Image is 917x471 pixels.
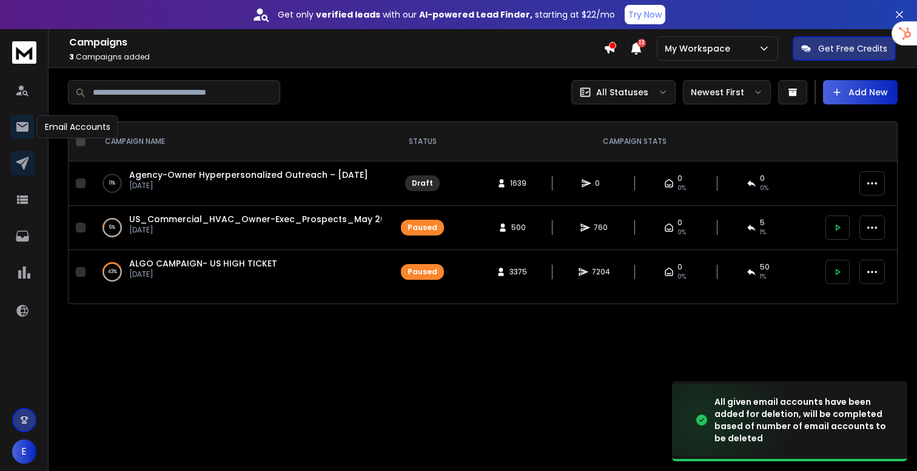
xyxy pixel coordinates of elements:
p: Get only with our starting at $22/mo [278,8,615,21]
span: 1 % [760,272,766,282]
a: US_Commercial_HVAC_Owner-Exec_Prospects_May 2025 [129,213,397,225]
span: 0% [677,183,686,193]
button: E [12,439,36,464]
p: Campaigns added [69,52,603,62]
div: Email Accounts [37,115,118,138]
div: Paused [408,223,437,232]
span: 0 [595,178,607,188]
p: Get Free Credits [818,42,887,55]
span: 0% [760,183,768,193]
span: 1 % [760,228,766,237]
span: 0 [760,174,765,183]
h1: Campaigns [69,35,603,50]
img: image [672,384,793,456]
span: 0 [677,218,682,228]
p: [DATE] [129,225,381,235]
p: [DATE] [129,269,277,279]
p: All Statuses [596,86,648,98]
span: 5 [760,218,765,228]
a: Agency-Owner Hyperpersonalized Outreach – [DATE] [129,169,368,181]
p: My Workspace [665,42,735,55]
button: Add New [823,80,898,104]
span: 7204 [592,267,610,277]
p: 43 % [108,266,117,278]
span: 500 [511,223,526,232]
td: 43%ALGO CAMPAIGN- US HIGH TICKET[DATE] [90,250,394,294]
div: Draft [412,178,433,188]
button: Newest First [683,80,771,104]
span: 50 [760,262,770,272]
td: 0%Agency-Owner Hyperpersonalized Outreach – [DATE][DATE] [90,161,394,206]
a: ALGO CAMPAIGN- US HIGH TICKET [129,257,277,269]
div: Paused [408,267,437,277]
span: 1639 [510,178,526,188]
button: Get Free Credits [793,36,896,61]
p: Try Now [628,8,662,21]
strong: verified leads [316,8,380,21]
span: 760 [594,223,608,232]
span: 3 [69,52,74,62]
p: [DATE] [129,181,368,191]
img: logo [12,41,36,64]
th: STATUS [394,122,451,161]
span: 12 [637,39,646,47]
span: 0% [677,272,686,282]
strong: AI-powered Lead Finder, [419,8,532,21]
span: 0 [677,174,682,183]
th: CAMPAIGN STATS [451,122,818,161]
th: CAMPAIGN NAME [90,122,394,161]
p: 6 % [109,222,115,234]
td: 6%US_Commercial_HVAC_Owner-Exec_Prospects_May 2025[DATE] [90,206,394,250]
div: All given email accounts have been added for deletion, will be completed based of number of email... [714,396,893,444]
p: 0 % [109,177,115,189]
button: Try Now [625,5,665,24]
span: 3375 [509,267,527,277]
span: 0% [677,228,686,237]
span: 0 [677,262,682,272]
